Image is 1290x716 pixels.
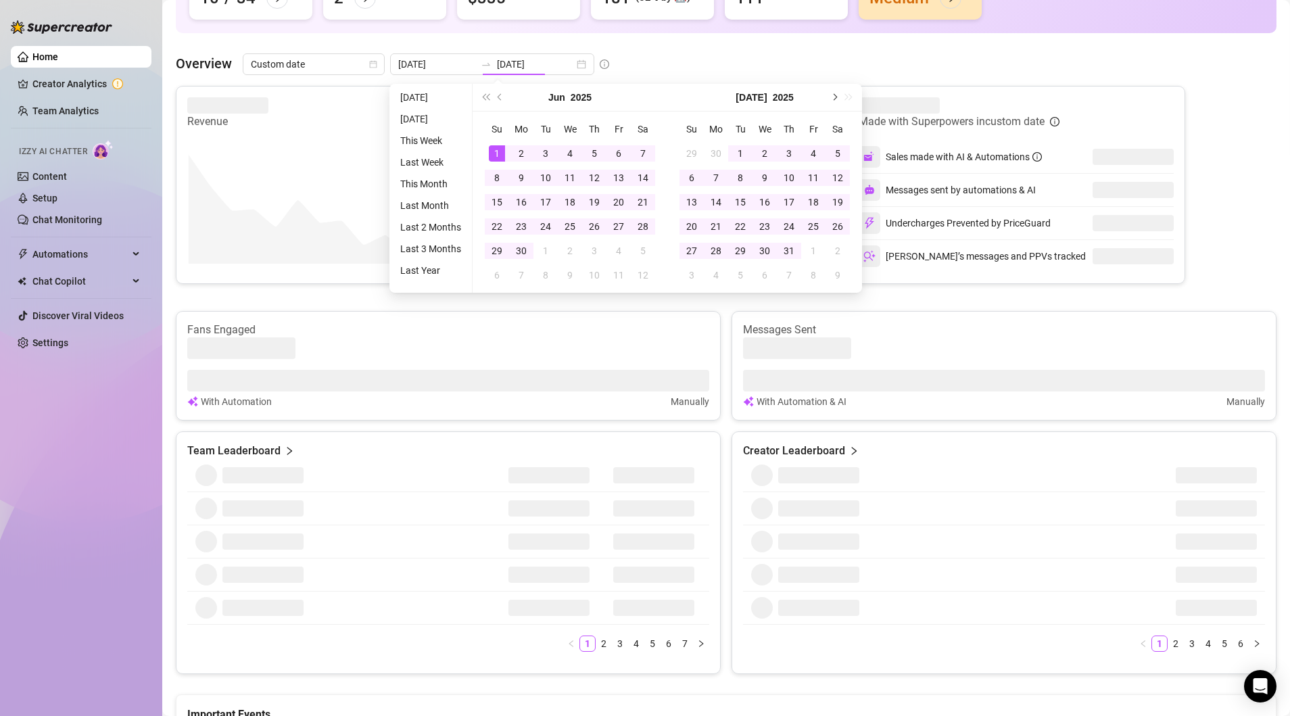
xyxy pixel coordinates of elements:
[635,267,651,283] div: 12
[1135,636,1151,652] li: Previous Page
[606,166,631,190] td: 2025-06-13
[32,105,99,116] a: Team Analytics
[679,117,704,141] th: Su
[606,190,631,214] td: 2025-06-20
[32,243,128,265] span: Automations
[285,443,294,459] span: right
[1201,636,1216,651] a: 4
[537,170,554,186] div: 10
[596,636,611,651] a: 2
[558,263,582,287] td: 2025-07-09
[32,193,57,204] a: Setup
[684,170,700,186] div: 6
[826,263,850,287] td: 2025-08-09
[586,218,602,235] div: 26
[801,117,826,141] th: Fr
[489,145,505,162] div: 1
[732,218,748,235] div: 22
[580,636,595,651] a: 1
[187,443,281,459] article: Team Leaderboard
[611,218,627,235] div: 27
[513,267,529,283] div: 7
[704,214,728,239] td: 2025-07-21
[631,141,655,166] td: 2025-06-07
[606,263,631,287] td: 2025-07-11
[801,190,826,214] td: 2025-07-18
[582,190,606,214] td: 2025-06-19
[752,141,777,166] td: 2025-07-02
[571,84,592,111] button: Choose a year
[644,636,661,652] li: 5
[777,117,801,141] th: Th
[596,636,612,652] li: 2
[533,263,558,287] td: 2025-07-08
[752,214,777,239] td: 2025-07-23
[1217,636,1232,651] a: 5
[801,263,826,287] td: 2025-08-08
[661,636,676,651] a: 6
[11,20,112,34] img: logo-BBDzfeDw.svg
[1168,636,1184,652] li: 2
[1253,640,1261,648] span: right
[708,145,724,162] div: 30
[395,89,467,105] li: [DATE]
[613,636,627,651] a: 3
[369,60,377,68] span: calendar
[489,170,505,186] div: 8
[671,394,709,409] article: Manually
[826,190,850,214] td: 2025-07-19
[562,243,578,259] div: 2
[201,394,272,409] article: With Automation
[679,263,704,287] td: 2025-08-03
[558,214,582,239] td: 2025-06-25
[563,636,579,652] button: left
[558,239,582,263] td: 2025-07-02
[582,263,606,287] td: 2025-07-10
[32,73,141,95] a: Creator Analytics exclamation-circle
[757,170,773,186] div: 9
[395,241,467,257] li: Last 3 Months
[757,194,773,210] div: 16
[1139,640,1147,648] span: left
[631,263,655,287] td: 2025-07-12
[728,214,752,239] td: 2025-07-22
[187,394,198,409] img: svg%3e
[757,267,773,283] div: 6
[481,59,492,70] span: to
[562,145,578,162] div: 4
[752,263,777,287] td: 2025-08-06
[704,190,728,214] td: 2025-07-14
[586,145,602,162] div: 5
[801,166,826,190] td: 2025-07-11
[533,117,558,141] th: Tu
[859,114,1045,130] article: Made with Superpowers in custom date
[611,243,627,259] div: 4
[1050,117,1059,126] span: info-circle
[830,243,846,259] div: 2
[743,394,754,409] img: svg%3e
[708,194,724,210] div: 14
[32,214,102,225] a: Chat Monitoring
[781,170,797,186] div: 10
[752,239,777,263] td: 2025-07-30
[631,117,655,141] th: Sa
[661,636,677,652] li: 6
[533,190,558,214] td: 2025-06-17
[728,239,752,263] td: 2025-07-29
[864,185,875,195] img: svg%3e
[567,640,575,648] span: left
[757,394,846,409] article: With Automation & AI
[826,214,850,239] td: 2025-07-26
[395,262,467,279] li: Last Year
[781,194,797,210] div: 17
[485,239,509,263] td: 2025-06-29
[728,190,752,214] td: 2025-07-15
[859,179,1036,201] div: Messages sent by automations & AI
[886,149,1042,164] div: Sales made with AI & Automations
[777,141,801,166] td: 2025-07-03
[18,277,26,286] img: Chat Copilot
[631,190,655,214] td: 2025-06-21
[693,636,709,652] li: Next Page
[513,218,529,235] div: 23
[1233,636,1249,652] li: 6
